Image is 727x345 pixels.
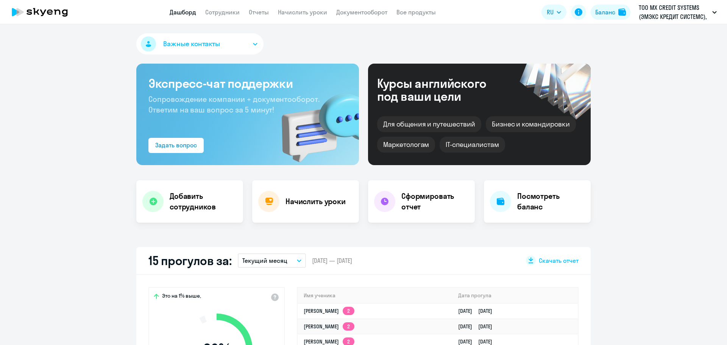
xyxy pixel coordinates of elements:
a: [DATE][DATE] [458,308,498,314]
app-skyeng-badge: 2 [343,322,354,331]
div: Задать вопрос [155,140,197,150]
span: Сопровождение компании + документооборот. Ответим на ваш вопрос за 5 минут! [148,94,320,114]
button: RU [541,5,566,20]
span: RU [547,8,554,17]
div: Баланс [595,8,615,17]
span: Скачать отчет [539,256,579,265]
button: ТОО MX CREDIT SYSTEMS (ЭМЭКС КРЕДИТ СИСТЕМС), Договор (постоплата) [635,3,721,21]
div: Курсы английского под ваши цели [377,77,507,103]
div: Бизнес и командировки [486,116,576,132]
h4: Начислить уроки [285,196,346,207]
a: Документооборот [336,8,387,16]
button: Задать вопрос [148,138,204,153]
h3: Экспресс-чат поддержки [148,76,347,91]
a: [DATE][DATE] [458,323,498,330]
span: Это на 1% выше, [162,292,201,301]
a: [PERSON_NAME]2 [304,323,354,330]
a: [PERSON_NAME]2 [304,308,354,314]
img: balance [618,8,626,16]
p: ТОО MX CREDIT SYSTEMS (ЭМЭКС КРЕДИТ СИСТЕМС), Договор (постоплата) [639,3,709,21]
span: [DATE] — [DATE] [312,256,352,265]
a: Отчеты [249,8,269,16]
h2: 15 прогулов за: [148,253,232,268]
p: Текущий месяц [242,256,287,265]
a: [DATE][DATE] [458,338,498,345]
a: Все продукты [396,8,436,16]
th: Имя ученика [298,288,452,303]
img: bg-img [271,80,359,165]
app-skyeng-badge: 2 [343,307,354,315]
div: IT-специалистам [440,137,505,153]
button: Важные контакты [136,33,264,55]
a: Начислить уроки [278,8,327,16]
button: Балансbalance [591,5,630,20]
h4: Посмотреть баланс [517,191,585,212]
span: Важные контакты [163,39,220,49]
div: Для общения и путешествий [377,116,481,132]
a: [PERSON_NAME]2 [304,338,354,345]
div: Маркетологам [377,137,435,153]
h4: Сформировать отчет [401,191,469,212]
button: Текущий месяц [238,253,306,268]
a: Дашборд [170,8,196,16]
h4: Добавить сотрудников [170,191,237,212]
a: Сотрудники [205,8,240,16]
th: Дата прогула [452,288,578,303]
